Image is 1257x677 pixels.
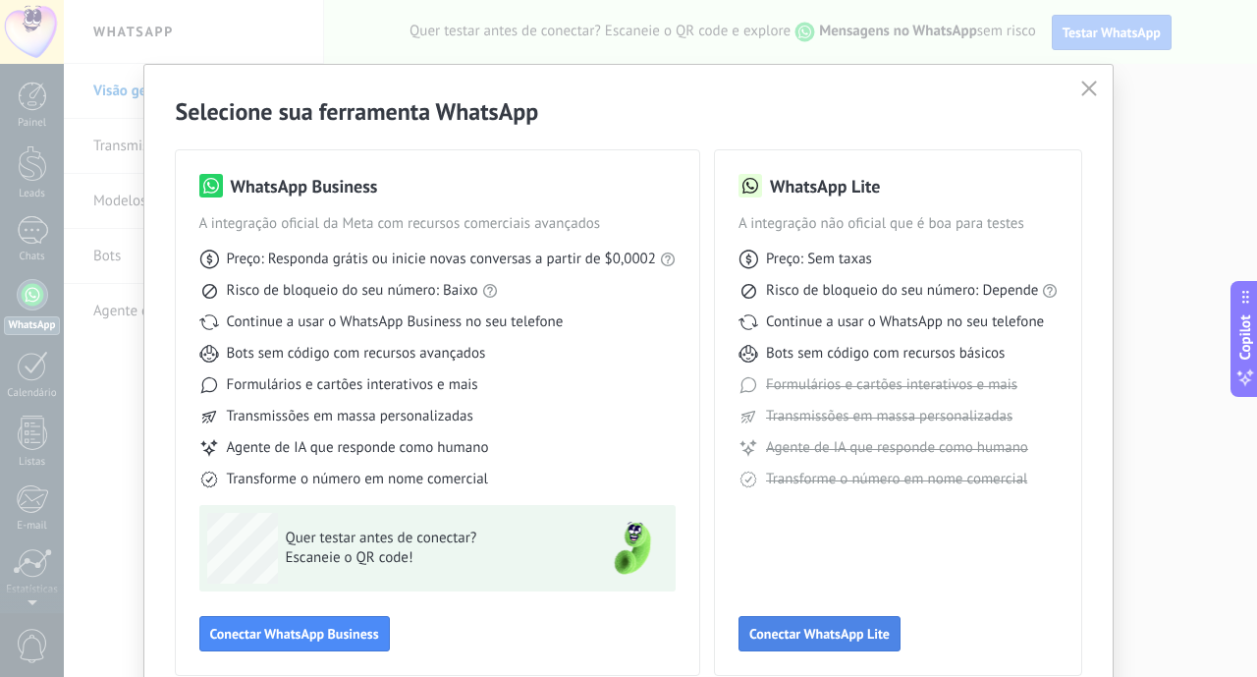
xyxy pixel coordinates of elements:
span: Preço: Responda grátis ou inicie novas conversas a partir de $0,0002 [227,250,656,269]
span: Bots sem código com recursos avançados [227,344,486,364]
span: Preço: Sem taxas [766,250,872,269]
span: Transmissões em massa personalizadas [766,407,1012,426]
span: Conectar WhatsApp Lite [749,627,890,641]
span: Risco de bloqueio do seu número: Depende [766,281,1039,301]
span: Formulários e cartões interativos e mais [227,375,478,395]
span: Escaneie o QR code! [286,548,573,568]
button: Conectar WhatsApp Business [199,616,390,651]
button: Conectar WhatsApp Lite [738,616,901,651]
span: Quer testar antes de conectar? [286,529,573,548]
h2: Selecione sua ferramenta WhatsApp [176,96,1082,127]
h3: WhatsApp Business [231,174,378,198]
span: Transforme o número em nome comercial [227,470,488,489]
img: green-phone.png [597,513,668,584]
span: Agente de IA que responde como humano [227,438,489,458]
span: Copilot [1235,314,1255,360]
span: A integração não oficial que é boa para testes [738,214,1059,234]
span: Formulários e cartões interativos e mais [766,375,1017,395]
span: Continue a usar o WhatsApp Business no seu telefone [227,312,564,332]
span: Agente de IA que responde como humano [766,438,1028,458]
h3: WhatsApp Lite [770,174,880,198]
span: Transforme o número em nome comercial [766,470,1027,489]
span: Continue a usar o WhatsApp no seu telefone [766,312,1044,332]
span: Conectar WhatsApp Business [210,627,379,641]
span: Risco de bloqueio do seu número: Baixo [227,281,478,301]
span: A integração oficial da Meta com recursos comerciais avançados [199,214,676,234]
span: Transmissões em massa personalizadas [227,407,473,426]
span: Bots sem código com recursos básicos [766,344,1005,364]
